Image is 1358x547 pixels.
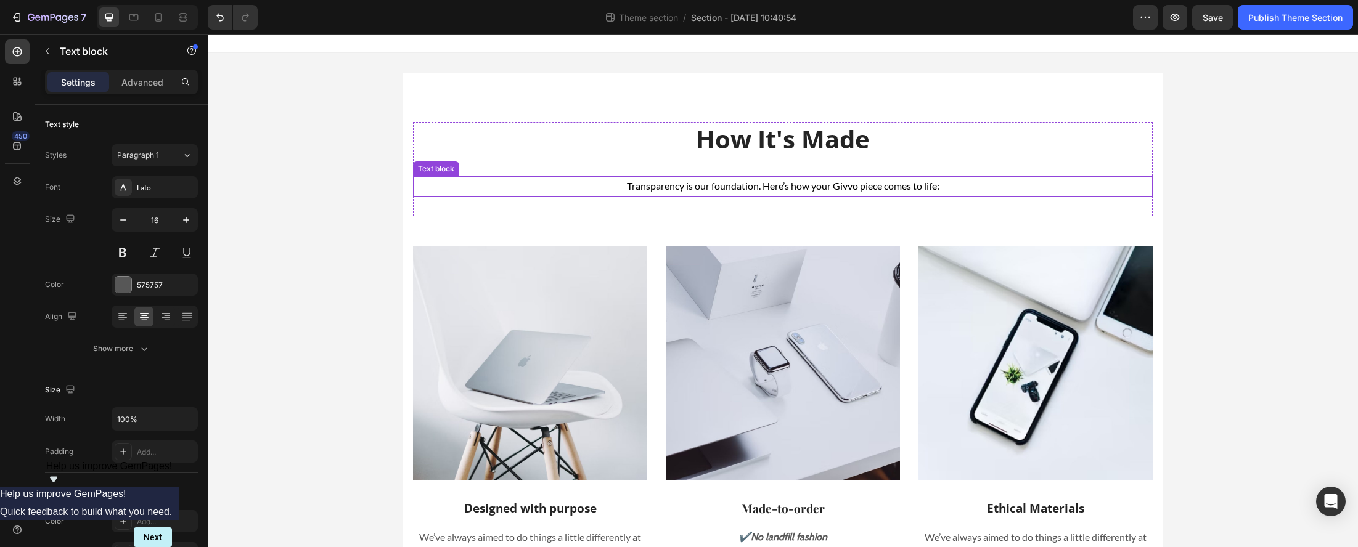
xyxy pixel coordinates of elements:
[61,76,96,89] p: Settings
[205,465,440,483] div: Rich Text Editor. Editing area: main
[60,44,165,59] p: Text block
[112,144,198,166] button: Paragraph 1
[137,447,195,458] div: Add...
[45,119,79,130] div: Text style
[5,5,92,30] button: 7
[711,465,945,483] div: Rich Text Editor. Editing area: main
[208,5,258,30] div: Undo/Redo
[45,309,80,325] div: Align
[137,182,195,193] div: Lato
[543,496,620,508] strong: No landfill fashion
[46,461,173,471] span: Help us improve GemPages!
[45,279,64,290] div: Color
[93,342,150,355] div: Show more
[117,150,159,161] span: Paragraph 1
[207,466,438,482] p: Designed with purpose
[1192,5,1233,30] button: Save
[711,211,945,445] img: Alt Image
[267,142,883,162] div: Rich Text Editor. Editing area: main
[691,11,796,24] span: Section - [DATE] 10:40:54
[1248,11,1343,24] div: Publish Theme Section
[45,338,198,360] button: Show more
[81,10,86,25] p: 7
[458,211,692,445] img: Alt Image
[683,11,686,24] span: /
[1203,12,1223,23] span: Save
[45,182,60,193] div: Font
[45,413,65,424] div: Width
[208,34,1358,547] iframe: Design area
[419,145,732,157] span: Transparency is our foundation. Here’s how your Givvo piece comes to life:
[46,461,173,487] button: Show survey - Help us improve GemPages!
[45,446,73,457] div: Padding
[458,465,692,483] div: Rich Text Editor. Editing area: main
[45,211,78,228] div: Size
[712,466,944,482] p: Ethical Materials
[121,76,163,89] p: Advanced
[45,382,78,399] div: Size
[1238,5,1353,30] button: Publish Theme Section
[112,408,197,430] input: Auto
[45,150,67,161] div: Styles
[531,496,620,508] i: ✔️
[208,129,249,140] div: Text block
[616,11,681,24] span: Theme section
[137,280,195,291] div: 575757
[205,211,440,445] img: Alt Image
[1316,487,1346,516] div: Open Intercom Messenger
[459,466,691,482] p: Made-to-order
[12,131,30,141] div: 450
